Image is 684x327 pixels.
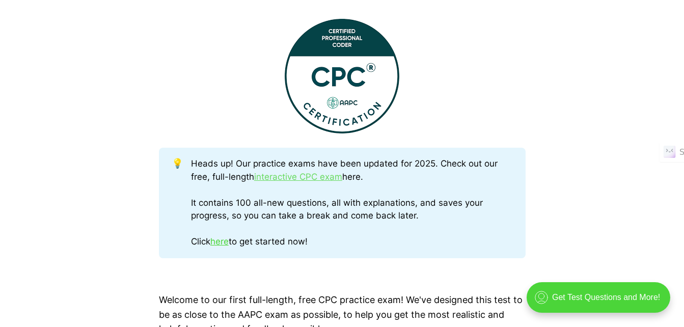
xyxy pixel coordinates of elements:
div: Heads up! Our practice exams have been updated for 2025. Check out our free, full-length here. It... [191,157,512,249]
div: 💡 [172,157,191,249]
a: interactive CPC exam [254,172,342,182]
iframe: portal-trigger [518,277,684,327]
a: here [210,236,229,247]
img: This Certified Professional Coder (CPC) Practice Exam contains 100 full-length test questions! [285,19,399,133]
